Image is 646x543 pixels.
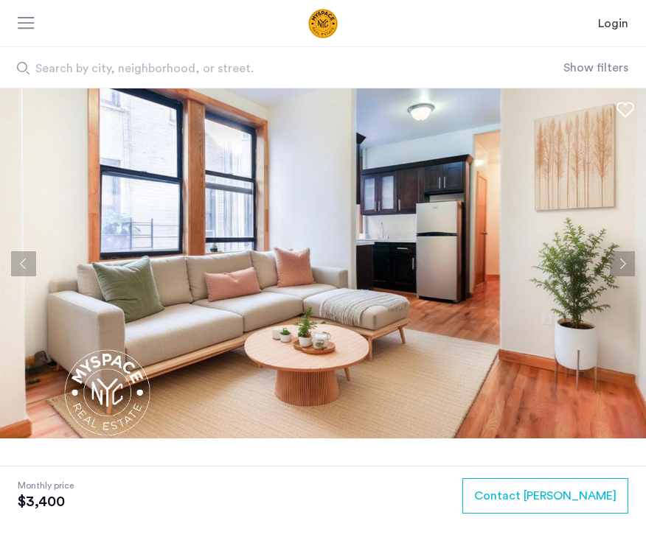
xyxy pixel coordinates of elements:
[610,251,635,276] button: Next apartment
[18,493,74,511] span: $3,400
[35,60,486,77] span: Search by city, neighborhood, or street.
[474,487,617,505] span: Contact [PERSON_NAME]
[563,59,628,77] button: Show or hide filters
[18,478,74,493] span: Monthly price
[251,9,395,38] img: logo
[462,478,628,514] button: button
[598,15,628,32] a: Login
[251,9,395,38] a: Cazamio Logo
[11,251,36,276] button: Previous apartment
